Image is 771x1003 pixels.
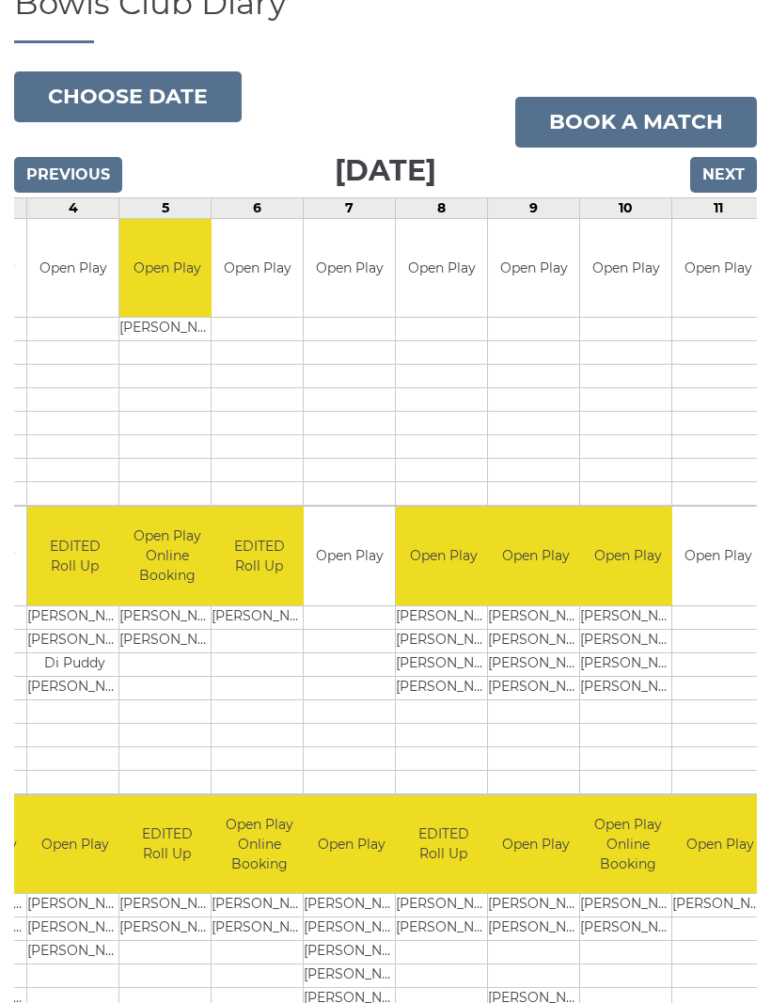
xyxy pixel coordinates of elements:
[212,605,307,629] td: [PERSON_NAME]
[27,197,119,218] td: 4
[212,219,303,318] td: Open Play
[27,676,122,699] td: [PERSON_NAME]
[27,507,122,605] td: EDITED Roll Up
[580,507,675,605] td: Open Play
[488,894,583,917] td: [PERSON_NAME]
[119,629,214,652] td: [PERSON_NAME]
[304,219,395,318] td: Open Play
[488,605,583,629] td: [PERSON_NAME]
[396,652,491,676] td: [PERSON_NAME]
[27,652,122,676] td: Di Puddy
[119,917,214,941] td: [PERSON_NAME]
[396,894,491,917] td: [PERSON_NAME]
[119,507,214,605] td: Open Play Online Booking
[119,318,214,341] td: [PERSON_NAME]
[14,71,242,122] button: Choose date
[515,97,757,148] a: Book a match
[488,629,583,652] td: [PERSON_NAME]
[488,652,583,676] td: [PERSON_NAME]
[304,795,399,894] td: Open Play
[580,795,675,894] td: Open Play Online Booking
[27,917,122,941] td: [PERSON_NAME]
[119,795,214,894] td: EDITED Roll Up
[212,894,307,917] td: [PERSON_NAME]
[396,507,491,605] td: Open Play
[396,917,491,941] td: [PERSON_NAME]
[672,894,767,917] td: [PERSON_NAME]
[672,197,764,218] td: 11
[488,795,583,894] td: Open Play
[580,894,675,917] td: [PERSON_NAME]
[580,917,675,941] td: [PERSON_NAME]
[119,197,212,218] td: 5
[14,157,122,193] input: Previous
[27,629,122,652] td: [PERSON_NAME]
[212,197,304,218] td: 6
[672,219,763,318] td: Open Play
[488,219,579,318] td: Open Play
[212,795,307,894] td: Open Play Online Booking
[119,219,214,318] td: Open Play
[672,795,767,894] td: Open Play
[580,629,675,652] td: [PERSON_NAME]
[672,507,763,605] td: Open Play
[304,894,399,917] td: [PERSON_NAME]
[396,197,488,218] td: 8
[304,197,396,218] td: 7
[304,941,399,964] td: [PERSON_NAME]
[690,157,757,193] input: Next
[27,795,122,894] td: Open Play
[304,917,399,941] td: [PERSON_NAME]
[580,197,672,218] td: 10
[488,197,580,218] td: 9
[396,629,491,652] td: [PERSON_NAME]
[27,219,118,318] td: Open Play
[119,894,214,917] td: [PERSON_NAME]
[396,219,487,318] td: Open Play
[212,917,307,941] td: [PERSON_NAME]
[580,652,675,676] td: [PERSON_NAME]
[27,941,122,964] td: [PERSON_NAME]
[580,605,675,629] td: [PERSON_NAME]
[27,605,122,629] td: [PERSON_NAME]
[580,676,675,699] td: [PERSON_NAME]
[488,507,583,605] td: Open Play
[27,894,122,917] td: [PERSON_NAME]
[396,795,491,894] td: EDITED Roll Up
[488,676,583,699] td: [PERSON_NAME]
[396,605,491,629] td: [PERSON_NAME]
[488,917,583,941] td: [PERSON_NAME]
[212,507,307,605] td: EDITED Roll Up
[580,219,671,318] td: Open Play
[304,507,395,605] td: Open Play
[119,605,214,629] td: [PERSON_NAME]
[396,676,491,699] td: [PERSON_NAME]
[304,964,399,988] td: [PERSON_NAME]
